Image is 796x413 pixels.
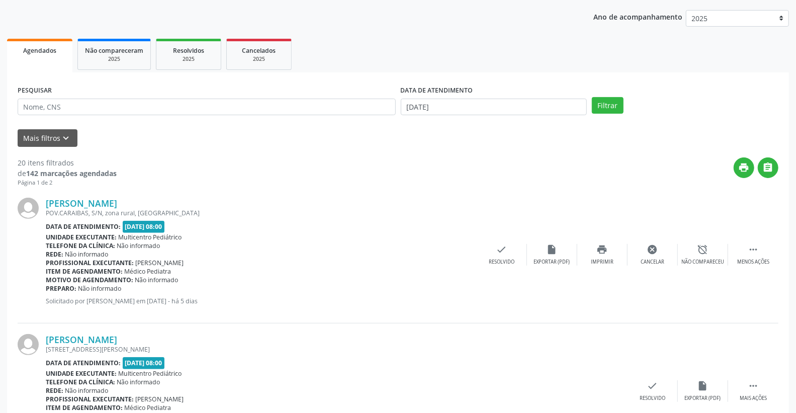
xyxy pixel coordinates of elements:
[26,169,117,178] strong: 142 marcações agendadas
[119,233,182,241] span: Multicentro Pediátrico
[85,46,143,55] span: Não compareceram
[593,10,682,23] p: Ano de acompanhamento
[173,46,204,55] span: Resolvidos
[23,46,56,55] span: Agendados
[46,259,134,267] b: Profissional executante:
[591,259,613,266] div: Imprimir
[758,157,778,178] button: 
[592,97,624,114] button: Filtrar
[401,99,587,116] input: Selecione um intervalo
[163,55,214,63] div: 2025
[18,198,39,219] img: img
[125,267,171,276] span: Médico Pediatra
[640,395,665,402] div: Resolvido
[46,334,117,345] a: [PERSON_NAME]
[737,259,769,266] div: Menos ações
[739,162,750,173] i: print
[123,357,165,369] span: [DATE] 08:00
[61,133,72,144] i: keyboard_arrow_down
[18,168,117,179] div: de
[534,259,570,266] div: Exportar (PDF)
[117,378,160,386] span: Não informado
[18,179,117,187] div: Página 1 de 2
[46,369,117,378] b: Unidade executante:
[125,403,171,412] span: Médico Pediatra
[18,83,52,99] label: PESQUISAR
[597,244,608,255] i: print
[681,259,724,266] div: Não compareceu
[489,259,514,266] div: Resolvido
[46,395,134,403] b: Profissional executante:
[496,244,507,255] i: check
[46,209,477,217] div: POV.CARAIBAS, S/N, zona rural, [GEOGRAPHIC_DATA]
[65,250,109,259] span: Não informado
[78,284,122,293] span: Não informado
[46,284,76,293] b: Preparo:
[46,297,477,305] p: Solicitado por [PERSON_NAME] em [DATE] - há 5 dias
[46,198,117,209] a: [PERSON_NAME]
[46,276,133,284] b: Motivo de agendamento:
[641,259,664,266] div: Cancelar
[647,244,658,255] i: cancel
[242,46,276,55] span: Cancelados
[46,386,63,395] b: Rede:
[18,157,117,168] div: 20 itens filtrados
[46,267,123,276] b: Item de agendamento:
[685,395,721,402] div: Exportar (PDF)
[401,83,473,99] label: DATA DE ATENDIMENTO
[46,241,115,250] b: Telefone da clínica:
[46,222,121,231] b: Data de atendimento:
[117,241,160,250] span: Não informado
[136,395,184,403] span: [PERSON_NAME]
[46,250,63,259] b: Rede:
[740,395,767,402] div: Mais ações
[85,55,143,63] div: 2025
[748,380,759,391] i: 
[65,386,109,395] span: Não informado
[46,233,117,241] b: Unidade executante:
[18,99,396,116] input: Nome, CNS
[119,369,182,378] span: Multicentro Pediátrico
[234,55,284,63] div: 2025
[547,244,558,255] i: insert_drive_file
[46,403,123,412] b: Item de agendamento:
[135,276,179,284] span: Não informado
[46,359,121,367] b: Data de atendimento:
[46,345,628,354] div: [STREET_ADDRESS][PERSON_NAME]
[734,157,754,178] button: print
[136,259,184,267] span: [PERSON_NAME]
[647,380,658,391] i: check
[123,221,165,232] span: [DATE] 08:00
[18,334,39,355] img: img
[46,378,115,386] b: Telefone da clínica:
[697,244,709,255] i: alarm_off
[763,162,774,173] i: 
[18,129,77,147] button: Mais filtroskeyboard_arrow_down
[748,244,759,255] i: 
[697,380,709,391] i: insert_drive_file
